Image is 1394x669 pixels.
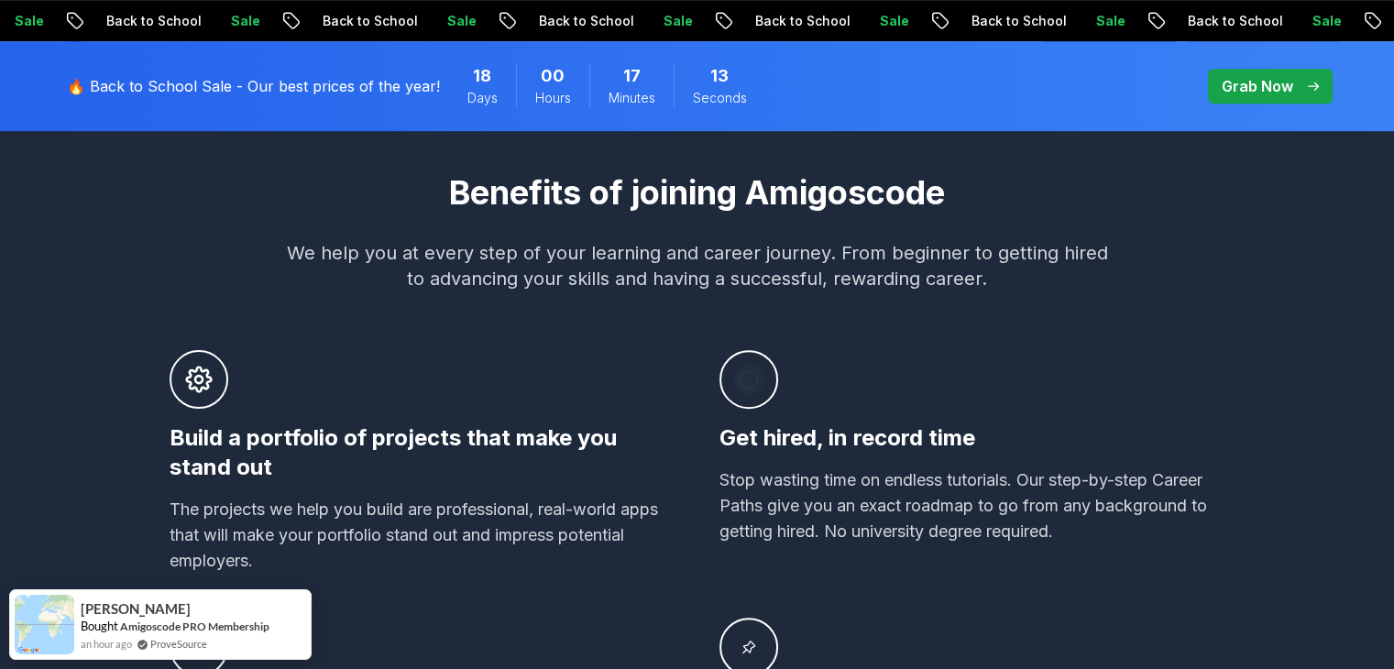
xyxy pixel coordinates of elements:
p: Back to School [91,12,215,30]
p: We help you at every step of your learning and career journey. From beginner to getting hired to ... [287,240,1108,291]
img: provesource social proof notification image [15,595,74,654]
span: Hours [535,89,571,107]
span: 13 Seconds [710,63,729,89]
p: 🔥 Back to School Sale - Our best prices of the year! [67,75,440,97]
p: Back to School [740,12,864,30]
span: Seconds [693,89,747,107]
p: Back to School [1172,12,1297,30]
p: Stop wasting time on endless tutorials. Our step-by-step Career Paths give you an exact roadmap t... [719,467,1225,544]
h2: Benefits of joining Amigoscode [56,174,1339,211]
p: Sale [215,12,274,30]
span: [PERSON_NAME] [81,601,191,617]
span: Days [467,89,498,107]
span: Bought [81,619,118,633]
p: The projects we help you build are professional, real-world apps that will make your portfolio st... [170,497,675,574]
p: Back to School [523,12,648,30]
h3: Build a portfolio of projects that make you stand out [170,423,675,482]
span: 0 Hours [541,63,565,89]
p: Grab Now [1222,75,1293,97]
a: Amigoscode PRO Membership [120,620,269,633]
span: 17 Minutes [623,63,641,89]
span: 18 Days [473,63,491,89]
p: Sale [864,12,923,30]
p: Sale [1081,12,1139,30]
p: Back to School [307,12,432,30]
p: Sale [1297,12,1356,30]
a: ProveSource [150,636,207,652]
h3: Get hired, in record time [719,423,1225,453]
p: Back to School [956,12,1081,30]
span: Minutes [609,89,655,107]
p: Sale [648,12,707,30]
p: Sale [432,12,490,30]
span: an hour ago [81,636,132,652]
